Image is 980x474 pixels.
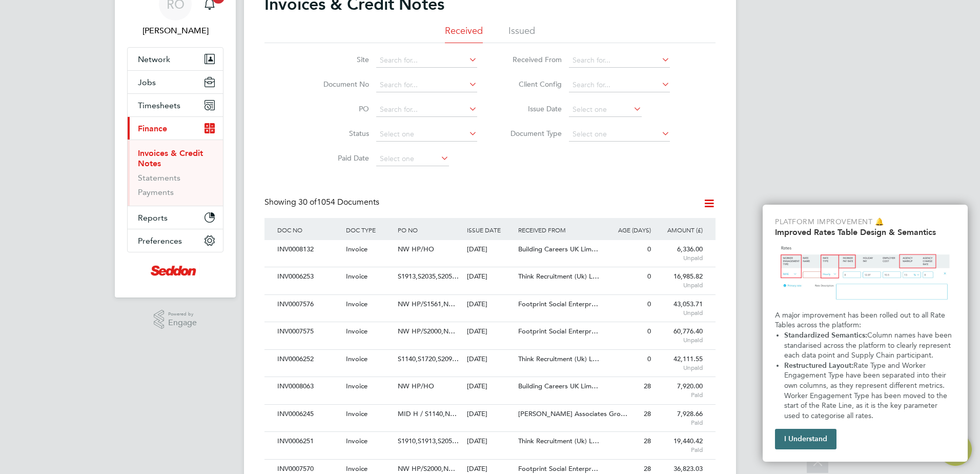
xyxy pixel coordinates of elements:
span: S1140,S1720,S209… [398,354,459,363]
span: Network [138,54,170,64]
span: Building Careers UK Lim… [518,382,598,390]
div: INV0006252 [275,350,343,369]
span: Footprint Social Enterpr… [518,327,598,335]
span: Invoice [346,354,367,363]
input: Search for... [569,78,670,92]
input: Select one [569,103,642,117]
div: [DATE] [464,322,516,341]
label: Status [310,129,369,138]
label: Client Config [503,80,562,89]
p: Platform Improvement 🔔 [775,217,955,227]
div: INV0006251 [275,432,343,451]
button: I Understand [775,429,836,449]
span: Rachael Orrell [127,25,223,37]
strong: Standardized Semantics: [784,331,867,340]
span: Rate Type and Worker Engagement Type have been separated into their own columns, as they represen... [784,361,949,420]
span: Unpaid [656,281,703,289]
span: 0 [647,354,651,363]
span: 28 [644,437,651,445]
input: Search for... [376,78,477,92]
span: Engage [168,319,197,327]
div: [DATE] [464,240,516,259]
span: Finance [138,124,167,133]
input: Select one [376,127,477,142]
input: Search for... [376,103,477,117]
span: S1913,S2035,S205… [398,272,459,281]
img: Updated Rates Table Design & Semantics [775,241,955,306]
label: PO [310,104,369,113]
span: 28 [644,382,651,390]
a: Invoices & Credit Notes [138,148,203,168]
div: Showing [264,197,381,208]
span: 30 of [298,197,317,207]
a: Go to home page [127,263,223,279]
img: seddonconstruction-logo-retina.png [151,263,200,279]
span: NW HP/HO [398,382,434,390]
span: Powered by [168,310,197,319]
div: Improved Rate Table Semantics [763,205,968,462]
div: [DATE] [464,377,516,396]
span: 0 [647,327,651,335]
span: Footprint Social Enterpr… [518,300,598,308]
span: [PERSON_NAME] Associates Gro… [518,409,627,418]
span: Invoice [346,382,367,390]
div: INV0006245 [275,405,343,424]
span: Reports [138,213,168,223]
div: 42,111.55 [654,350,705,377]
a: Payments [138,187,174,197]
label: Received From [503,55,562,64]
input: Select one [376,152,449,166]
div: [DATE] [464,267,516,286]
span: 0 [647,300,651,308]
span: Invoice [346,327,367,335]
span: 28 [644,409,651,418]
div: 6,336.00 [654,240,705,267]
div: 60,776.40 [654,322,705,349]
li: Received [445,25,483,43]
span: Unpaid [656,364,703,372]
strong: Restructured Layout: [784,361,853,370]
span: Paid [656,391,703,399]
div: [DATE] [464,295,516,314]
label: Document Type [503,129,562,138]
span: 1054 Documents [298,197,379,207]
label: Site [310,55,369,64]
span: NW HP/S1561,N… [398,300,455,308]
div: 7,920.00 [654,377,705,404]
span: Paid [656,446,703,454]
div: 16,985.82 [654,267,705,294]
span: MID H / S1140,N… [398,409,457,418]
div: RECEIVED FROM [516,218,602,242]
span: Think Recruitment (Uk) L… [518,354,599,363]
div: INV0008063 [275,377,343,396]
div: [DATE] [464,432,516,451]
span: Unpaid [656,254,703,262]
span: S1910,S1913,S205… [398,437,459,445]
div: DOC TYPE [343,218,395,242]
span: Think Recruitment (Uk) L… [518,437,599,445]
span: Timesheets [138,101,180,110]
label: Document No [310,80,369,89]
label: Issue Date [503,104,562,113]
span: Think Recruitment (Uk) L… [518,272,599,281]
div: AGE (DAYS) [602,218,654,242]
span: Invoice [346,409,367,418]
h2: Improved Rates Table Design & Semantics [775,227,955,237]
span: Unpaid [656,336,703,344]
div: 43,053.71 [654,295,705,322]
span: Preferences [138,236,182,246]
div: ISSUE DATE [464,218,516,242]
span: Paid [656,419,703,427]
span: NW HP/S2000,N… [398,327,455,335]
input: Search for... [569,53,670,68]
div: AMOUNT (£) [654,218,705,242]
input: Select one [569,127,670,142]
span: Unpaid [656,309,703,317]
span: Invoice [346,245,367,253]
div: INV0008132 [275,240,343,259]
span: NW HP/S2000,N… [398,464,455,473]
span: Building Careers UK Lim… [518,245,598,253]
span: Invoice [346,464,367,473]
div: [DATE] [464,350,516,369]
label: Paid Date [310,153,369,163]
